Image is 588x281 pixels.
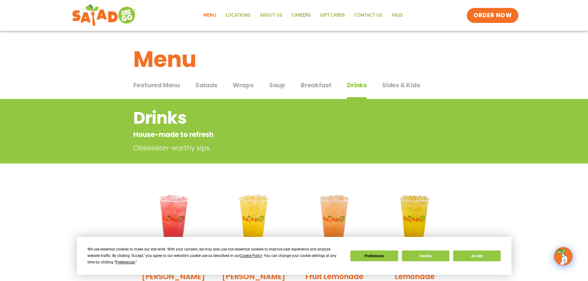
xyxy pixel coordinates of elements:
[195,81,217,90] span: Salads
[347,81,367,90] span: Drinks
[133,78,455,99] div: Tabbed content
[138,184,209,256] img: Product photo for Blackberry Bramble Lemonade
[473,11,512,19] span: ORDER NOW
[72,3,137,28] img: new-SAG-logo-768×292
[350,250,398,261] button: Preferences
[402,250,449,261] button: Decline
[350,8,387,23] a: Contact Us
[382,81,420,90] span: Sides & Kids
[133,105,405,130] h2: Drinks
[133,81,180,90] span: Featured Menu
[133,143,408,153] p: Obsession-worthy sips.
[287,8,315,23] a: Careers
[467,8,519,23] a: ORDER NOW
[233,81,254,90] span: Wraps
[255,8,287,23] a: About Us
[221,8,255,23] a: Locations
[87,246,343,266] div: We use essential cookies to make our site work. With your consent, we may also use non-essential ...
[115,260,135,264] span: Preferences
[218,184,290,256] img: Product photo for Sunkissed Yuzu Lemonade
[199,8,221,23] a: Menu
[387,8,407,23] a: FAQs
[133,130,405,140] p: House-made to refresh
[269,81,285,90] span: Soup
[301,81,332,90] span: Breakfast
[199,8,407,23] nav: Menu
[555,248,572,265] img: wpChatIcon
[379,184,450,256] img: Product photo for Mango Grove Lemonade
[133,43,455,76] h1: Menu
[299,184,370,256] img: Product photo for Summer Stone Fruit Lemonade
[315,8,350,23] a: GIFT CARDS
[453,250,501,261] button: Accept
[77,237,511,275] div: Cookie Consent Prompt
[240,254,262,258] span: Cookie Policy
